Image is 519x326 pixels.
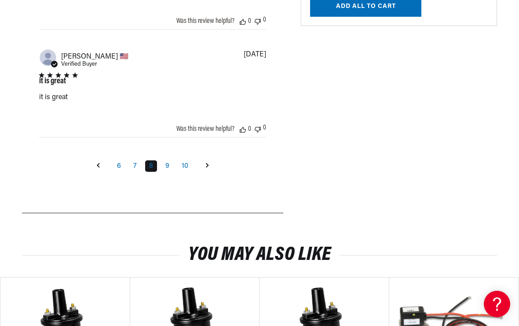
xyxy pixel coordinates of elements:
[255,124,261,133] div: Vote down
[176,126,234,133] div: Was this review helpful?
[39,73,77,78] div: 5 star rating out of 5 stars
[248,18,251,25] div: 0
[263,124,266,133] div: 0
[145,160,157,172] a: Page 8
[39,78,77,85] div: it is great
[255,16,261,25] div: Vote down
[240,126,246,133] div: Vote up
[22,247,497,263] h2: You may also like
[199,159,216,173] a: Goto next page
[263,16,266,25] div: 0
[61,61,97,67] span: Verified Buyer
[248,126,251,133] div: 0
[129,160,141,172] a: Goto Page 7
[178,160,192,172] a: Goto Page 10
[240,18,246,25] div: Vote up
[90,159,106,173] a: Goto previous page
[244,51,266,58] div: [DATE]
[161,160,173,172] a: Goto Page 9
[176,18,234,25] div: Was this review helpful?
[61,52,128,60] span: Marlin D.
[113,160,125,172] a: Goto Page 6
